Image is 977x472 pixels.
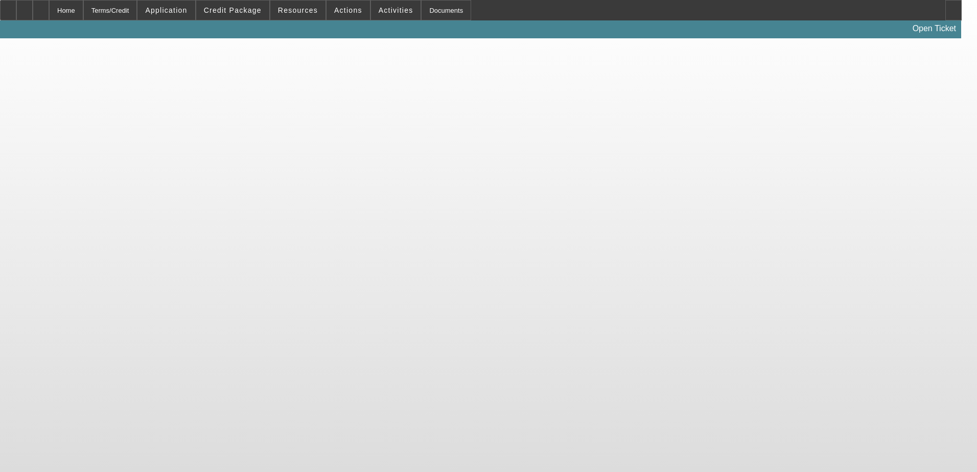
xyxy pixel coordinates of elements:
span: Actions [334,6,362,14]
a: Open Ticket [909,20,960,37]
span: Resources [278,6,318,14]
button: Credit Package [196,1,269,20]
button: Activities [371,1,421,20]
button: Resources [270,1,325,20]
span: Application [145,6,187,14]
button: Actions [327,1,370,20]
button: Application [137,1,195,20]
span: Credit Package [204,6,262,14]
span: Activities [379,6,413,14]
